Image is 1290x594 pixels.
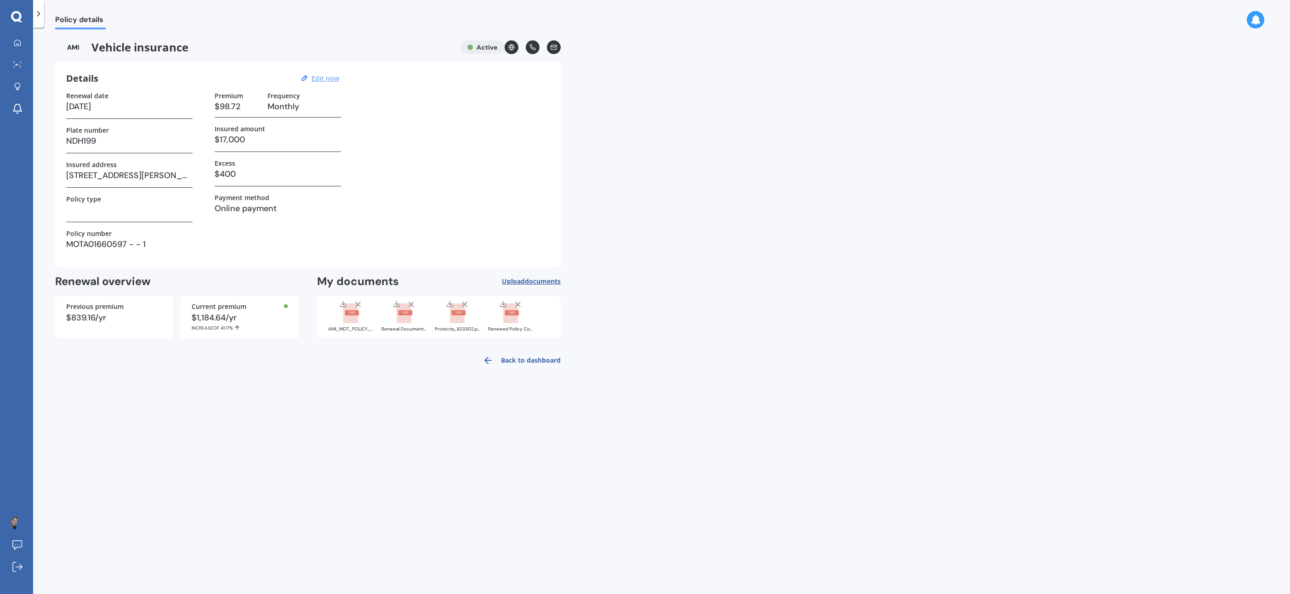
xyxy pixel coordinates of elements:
div: Renewed Policy Correspondence - M0015404543.pdf [488,327,534,331]
div: Current premium [192,303,288,310]
h3: $400 [215,167,341,181]
div: $839.16/yr [66,314,162,322]
h3: [DATE] [66,100,193,113]
h3: [STREET_ADDRESS][PERSON_NAME] [66,168,193,182]
label: Policy number [66,230,112,237]
label: Renewal date [66,92,108,100]
div: AMI_MOT_POLICY_SCHEDULE_MOTA01660597_20250925120605103.pdf [328,327,374,331]
button: Edit now [309,74,342,83]
h3: $17,000 [215,133,341,146]
h3: $98.72 [215,100,260,113]
h3: Monthly [267,100,341,113]
label: Payment method [215,194,269,202]
h3: MOTA01660597 - - 1 [66,237,193,251]
span: INCREASE OF [192,325,221,331]
div: Protecta_823302.pdf [435,327,481,331]
span: Policy details [55,15,106,28]
h3: NDH199 [66,134,193,148]
h2: Renewal overview [55,275,299,289]
label: Premium [215,92,243,100]
button: Uploaddocuments [502,275,561,289]
label: Insured address [66,161,117,168]
img: ACg8ocLQ1D9FJqLaps24MHuMr0e5cRFqq_KMBOS6rxllYiheofCglG4EQw=s96-c [11,516,24,530]
span: Vehicle insurance [55,40,453,54]
div: Renewal Document - MVI (Assurant).PDF [381,327,427,331]
label: Insured amount [215,125,265,133]
div: $1,184.64/yr [192,314,288,331]
label: Frequency [267,92,300,100]
span: documents [525,277,561,286]
label: Policy type [66,195,101,203]
img: AMI-text-1.webp [55,40,91,54]
h3: Details [66,73,98,84]
label: Plate number [66,126,109,134]
label: Excess [215,159,235,167]
u: Edit now [312,74,339,83]
span: Upload [502,278,561,285]
div: Previous premium [66,303,162,310]
a: Back to dashboard [477,349,561,371]
h2: My documents [317,275,399,289]
span: 41.17% [221,325,233,331]
h3: Online payment [215,202,341,215]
